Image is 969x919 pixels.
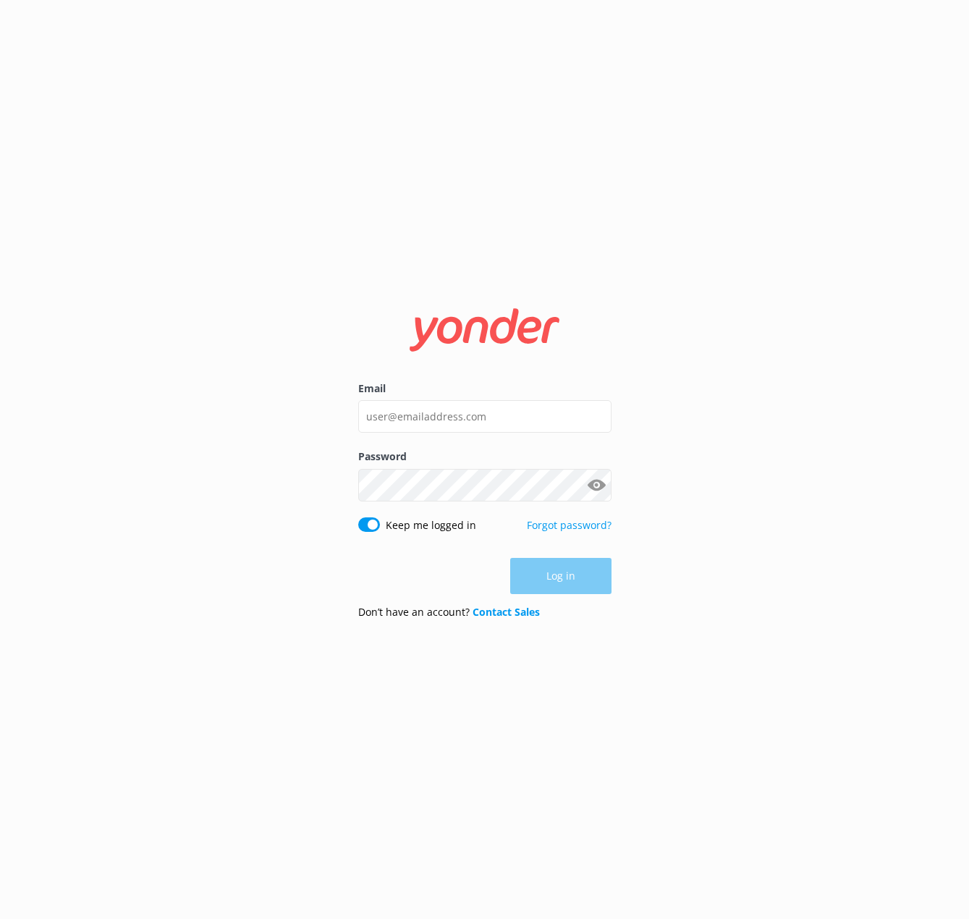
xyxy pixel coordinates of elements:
a: Contact Sales [473,605,540,619]
p: Don’t have an account? [358,604,540,620]
label: Password [358,449,612,465]
button: Show password [583,470,612,499]
a: Forgot password? [527,518,612,532]
label: Email [358,381,612,397]
label: Keep me logged in [386,517,476,533]
input: user@emailaddress.com [358,400,612,433]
